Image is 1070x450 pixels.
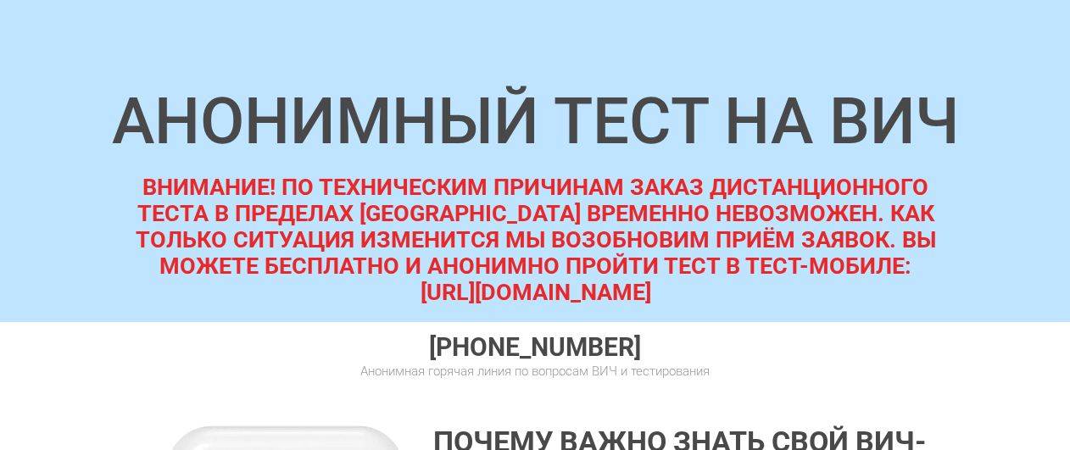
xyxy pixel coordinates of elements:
a: [PHONE_NUMBER] [429,332,641,362]
strong: ВНИМАНИЕ! ПО ТЕХНИЧЕСКИМ ПРИЧИНАМ ЗАКАЗ ДИСТАНЦИОННОГО ТЕСТА В ПРЕДЕЛАХ [GEOGRAPHIC_DATA] ВРЕМЕНН... [136,174,936,280]
div: АНОНИМНЫЙ ТЕСТ НА ВИЧ [73,91,997,152]
strong: [URL][DOMAIN_NAME] [421,279,651,306]
div: Анонимная горячая линия по вопросам ВИЧ и тестирования [354,364,716,379]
